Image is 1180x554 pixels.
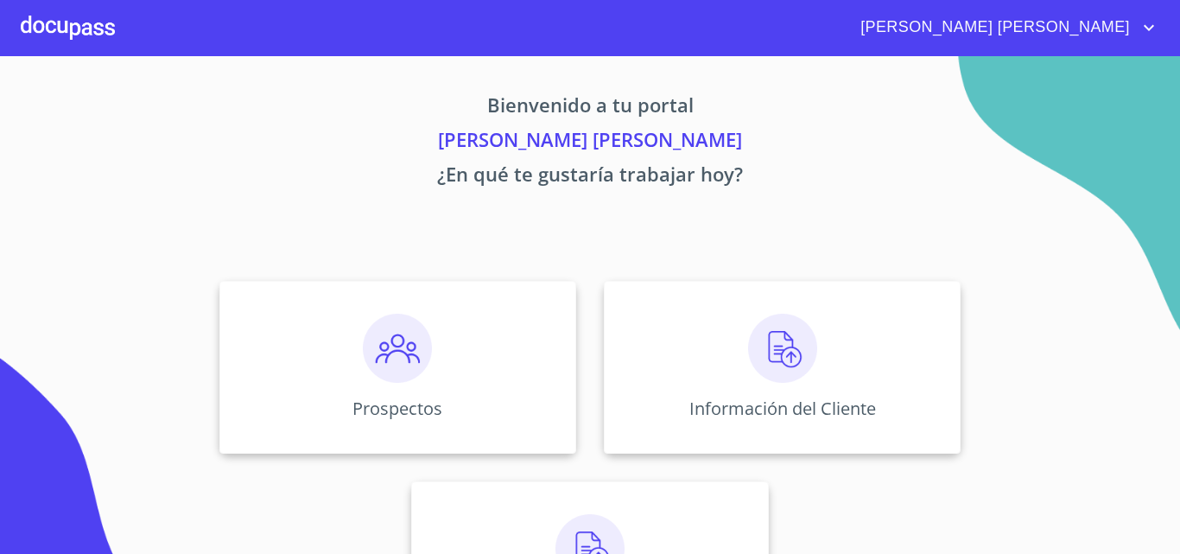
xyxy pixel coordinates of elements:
span: [PERSON_NAME] [PERSON_NAME] [847,14,1139,41]
p: ¿En qué te gustaría trabajar hoy? [58,160,1122,194]
p: Prospectos [352,397,442,420]
img: prospectos.png [363,314,432,383]
p: [PERSON_NAME] [PERSON_NAME] [58,125,1122,160]
button: account of current user [847,14,1159,41]
p: Información del Cliente [689,397,876,420]
p: Bienvenido a tu portal [58,91,1122,125]
img: carga.png [748,314,817,383]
